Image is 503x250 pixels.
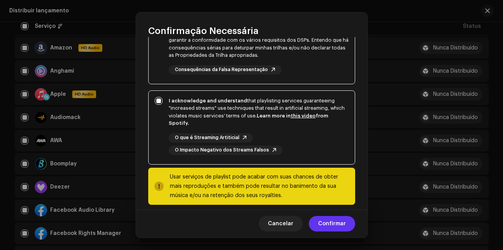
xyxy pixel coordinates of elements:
span: Consequências da Falsa Representação [175,67,268,72]
span: O Impacto Negativo dos Streams Falsos [175,148,269,153]
div: that playlisting services guaranteeing "increased streams" use techniques that result in artifici... [169,97,349,127]
span: Cancelar [268,216,293,231]
a: this video [291,113,316,118]
p-togglebutton: I acknowledge and understandthat playlisting services guaranteeing "increased streams" use techni... [148,90,355,165]
span: Confirmar [318,216,346,231]
button: Cancelar [259,216,303,231]
span: Confirmação Necessária [148,25,259,37]
div: a Origem da Trilha e as Propriedades da Trilha que se aplicam a cada uma das minhas trilhas para ... [169,21,349,59]
span: O que é Streaming Artiticial [175,135,239,140]
p-togglebutton: Confirmo que indiquei com sinceridadea Origem da Trilha e as Propriedades da Trilha que se aplica... [148,15,355,84]
div: Usar serviços de playlist pode acabar com suas chances de obter mais reproduções e também pode re... [170,172,349,200]
button: Confirmar [309,216,355,231]
strong: I acknowledge and understand [169,98,247,103]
